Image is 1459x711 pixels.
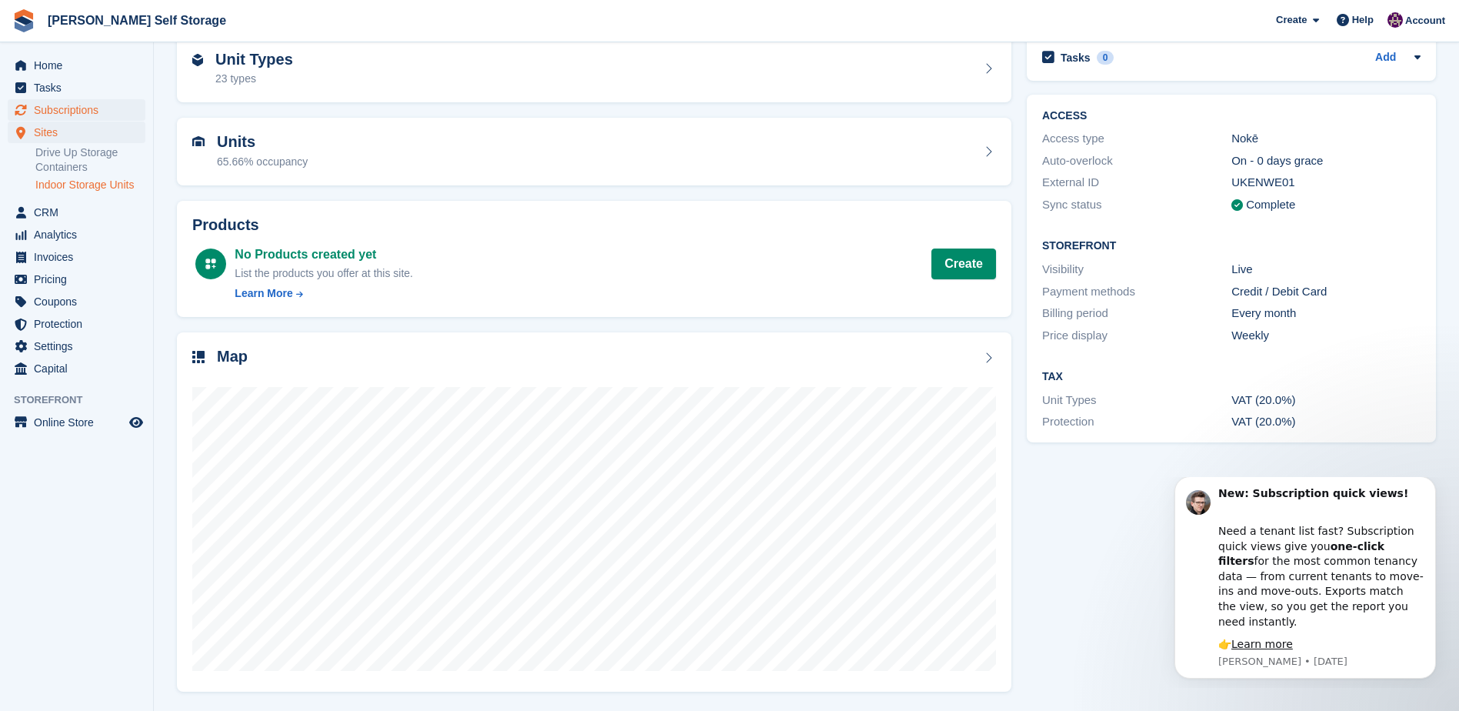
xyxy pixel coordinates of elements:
div: 23 types [215,71,293,87]
div: Live [1231,261,1421,279]
span: Account [1405,13,1445,28]
a: menu [8,55,145,76]
span: Coupons [34,291,126,312]
img: Profile image for Steven [35,13,59,38]
h2: ACCESS [1042,110,1421,122]
p: Message from Steven, sent 1w ago [67,178,273,192]
img: map-icn-33ee37083ee616e46c38cad1a60f524a97daa1e2b2c8c0bc3eb3415660979fc1.svg [192,351,205,363]
div: Credit / Debit Card [1231,283,1421,301]
span: Capital [34,358,126,379]
a: Preview store [127,413,145,432]
h2: Map [217,348,248,366]
div: Nokē [1231,130,1421,148]
span: List the products you offer at this site. [235,267,413,279]
a: menu [8,77,145,98]
div: Every month [1231,305,1421,322]
div: Sync status [1042,196,1231,214]
div: On - 0 days grace [1231,152,1421,170]
span: Create [1276,12,1307,28]
img: custom-product-icn-white-7c27a13f52cf5f2f504a55ee73a895a1f82ff5669d69490e13668eaf7ade3bb5.svg [205,258,217,270]
div: No Products created yet [235,245,413,264]
div: VAT (20.0%) [1231,392,1421,409]
img: unit-icn-7be61d7bf1b0ce9d3e12c5938cc71ed9869f7b940bace4675aadf7bd6d80202e.svg [192,136,205,147]
div: VAT (20.0%) [1231,413,1421,431]
img: unit-type-icn-2b2737a686de81e16bb02015468b77c625bbabd49415b5ef34ead5e3b44a266d.svg [192,54,203,66]
a: menu [8,358,145,379]
a: Learn more [80,161,142,173]
img: stora-icon-8386f47178a22dfd0bd8f6a31ec36ba5ce8667c1dd55bd0f319d3a0aa187defe.svg [12,9,35,32]
span: Tasks [34,77,126,98]
span: Invoices [34,246,126,268]
div: Payment methods [1042,283,1231,301]
a: Learn More [235,285,413,302]
a: menu [8,224,145,245]
a: Indoor Storage Units [35,178,145,192]
iframe: Intercom notifications message [1151,477,1459,688]
div: Need a tenant list fast? Subscription quick views give you for the most common tenancy data — fro... [67,32,273,152]
div: External ID [1042,174,1231,192]
a: menu [8,246,145,268]
span: CRM [34,202,126,223]
a: Units 65.66% occupancy [177,118,1011,185]
span: Home [34,55,126,76]
h2: Unit Types [215,51,293,68]
div: Learn More [235,285,292,302]
div: Unit Types [1042,392,1231,409]
a: menu [8,412,145,433]
span: Pricing [34,269,126,290]
a: Unit Types 23 types [177,35,1011,103]
a: Create [931,249,996,279]
span: Help [1352,12,1374,28]
a: menu [8,291,145,312]
h2: Products [192,216,996,234]
a: menu [8,313,145,335]
span: Analytics [34,224,126,245]
span: Sites [34,122,126,143]
a: menu [8,202,145,223]
div: Auto-overlock [1042,152,1231,170]
a: menu [8,122,145,143]
b: New: Subscription quick views! [67,10,257,22]
h2: Tasks [1061,51,1091,65]
a: menu [8,335,145,357]
span: Subscriptions [34,99,126,121]
a: Add [1375,49,1396,67]
a: Drive Up Storage Containers [35,145,145,175]
div: 👉 [67,160,273,175]
span: Settings [34,335,126,357]
div: UKENWE01 [1231,174,1421,192]
div: Billing period [1042,305,1231,322]
div: Price display [1042,327,1231,345]
a: menu [8,99,145,121]
h2: Units [217,133,308,151]
h2: Storefront [1042,240,1421,252]
span: Online Store [34,412,126,433]
div: Message content [67,9,273,175]
span: Storefront [14,392,153,408]
div: 0 [1097,51,1114,65]
img: Nikki Ambrosini [1387,12,1403,28]
div: Complete [1246,196,1295,214]
div: Access type [1042,130,1231,148]
a: [PERSON_NAME] Self Storage [42,8,232,33]
div: Protection [1042,413,1231,431]
a: menu [8,269,145,290]
div: Visibility [1042,261,1231,279]
a: Map [177,332,1011,692]
div: Weekly [1231,327,1421,345]
h2: Tax [1042,371,1421,383]
div: 65.66% occupancy [217,154,308,170]
span: Protection [34,313,126,335]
